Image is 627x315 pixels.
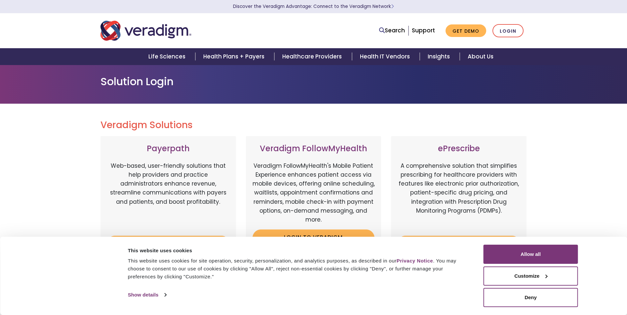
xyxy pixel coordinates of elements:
a: Discover the Veradigm Advantage: Connect to the Veradigm NetworkLearn More [233,3,394,10]
img: Veradigm logo [100,20,191,42]
a: Search [379,26,405,35]
p: Web-based, user-friendly solutions that help providers and practice administrators enhance revenu... [107,161,229,231]
a: Get Demo [446,24,486,37]
a: Show details [128,290,166,300]
button: Allow all [484,245,578,264]
a: Healthcare Providers [274,48,352,65]
h3: Payerpath [107,144,229,154]
h1: Solution Login [100,75,527,88]
a: Support [412,26,435,34]
button: Customize [484,266,578,286]
a: Life Sciences [140,48,195,65]
div: This website uses cookies for site operation, security, personalization, and analytics purposes, ... [128,257,469,281]
a: Login to ePrescribe [398,236,520,251]
p: Veradigm FollowMyHealth's Mobile Patient Experience enhances patient access via mobile devices, o... [253,161,375,224]
a: Login to Payerpath [107,236,229,251]
h3: Veradigm FollowMyHealth [253,144,375,154]
a: About Us [460,48,501,65]
p: A comprehensive solution that simplifies prescribing for healthcare providers with features like ... [398,161,520,231]
a: Health IT Vendors [352,48,420,65]
a: Insights [420,48,460,65]
a: Login to Veradigm FollowMyHealth [253,229,375,251]
span: Learn More [391,3,394,10]
button: Deny [484,288,578,307]
h2: Veradigm Solutions [100,120,527,131]
h3: ePrescribe [398,144,520,154]
a: Health Plans + Payers [195,48,274,65]
a: Privacy Notice [397,258,433,263]
div: This website uses cookies [128,247,469,255]
a: Login [492,24,524,38]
